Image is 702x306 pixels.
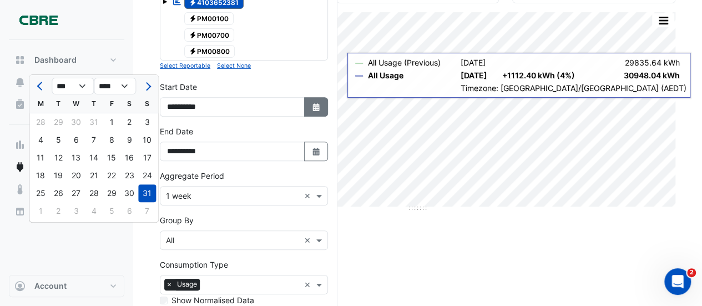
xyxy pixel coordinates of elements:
[189,47,197,56] fa-icon: Electricity
[9,156,124,178] button: Meters
[120,131,138,149] div: 9
[138,131,156,149] div: Sunday, August 10, 2025
[664,268,691,295] iframe: Intercom live chat
[120,167,138,184] div: Saturday, August 23, 2025
[103,95,120,113] div: F
[103,149,120,167] div: 15
[67,167,85,184] div: 20
[304,279,314,290] span: Clear
[9,134,124,156] button: Charts
[34,54,77,66] span: Dashboard
[103,167,120,184] div: Friday, August 22, 2025
[9,71,124,93] button: Alerts
[32,131,49,149] div: Monday, August 4, 2025
[120,113,138,131] div: 2
[67,184,85,202] div: Wednesday, August 27, 2025
[85,184,103,202] div: 28
[120,149,138,167] div: Saturday, August 16, 2025
[14,184,26,195] app-icon: Indoor Env
[9,178,124,200] button: Indoor Env
[9,200,124,223] button: Reports
[138,149,156,167] div: 17
[32,184,49,202] div: 25
[49,149,67,167] div: 12
[311,147,321,156] fa-icon: Select Date
[140,77,154,95] button: Next month
[85,202,103,220] div: 4
[32,202,49,220] div: Monday, September 1, 2025
[304,234,314,246] span: Clear
[217,62,251,69] small: Select None
[67,113,85,131] div: Wednesday, July 30, 2025
[103,202,120,220] div: 5
[85,149,103,167] div: Thursday, August 14, 2025
[85,167,103,184] div: 21
[67,131,85,149] div: 6
[49,95,67,113] div: T
[85,131,103,149] div: 7
[49,113,67,131] div: Tuesday, July 29, 2025
[138,167,156,184] div: Sunday, August 24, 2025
[67,202,85,220] div: Wednesday, September 3, 2025
[67,131,85,149] div: Wednesday, August 6, 2025
[160,214,194,226] label: Group By
[160,170,224,182] label: Aggregate Period
[14,54,26,66] app-icon: Dashboard
[103,202,120,220] div: Friday, September 5, 2025
[14,206,26,217] app-icon: Reports
[14,77,26,88] app-icon: Alerts
[120,167,138,184] div: 23
[103,113,120,131] div: Friday, August 1, 2025
[103,167,120,184] div: 22
[85,95,103,113] div: T
[13,9,63,31] img: Company Logo
[652,13,674,27] button: More Options
[52,78,94,94] select: Select month
[14,139,26,151] app-icon: Charts
[9,93,124,116] button: Actions
[49,202,67,220] div: Tuesday, September 2, 2025
[103,149,120,167] div: Friday, August 15, 2025
[120,95,138,113] div: S
[49,113,67,131] div: 29
[103,184,120,202] div: 29
[138,131,156,149] div: 10
[138,184,156,202] div: Sunday, August 31, 2025
[103,131,120,149] div: Friday, August 8, 2025
[160,259,228,270] label: Consumption Type
[184,45,235,58] span: PM00800
[49,202,67,220] div: 2
[304,190,314,202] span: Clear
[85,184,103,202] div: Thursday, August 28, 2025
[120,202,138,220] div: Saturday, September 6, 2025
[120,149,138,167] div: 16
[49,167,67,184] div: Tuesday, August 19, 2025
[138,184,156,202] div: 31
[49,149,67,167] div: Tuesday, August 12, 2025
[85,113,103,131] div: Thursday, July 31, 2025
[67,167,85,184] div: Wednesday, August 20, 2025
[34,77,47,95] button: Previous month
[14,99,26,110] app-icon: Actions
[9,275,124,297] button: Account
[184,12,234,26] span: PM00100
[120,113,138,131] div: Saturday, August 2, 2025
[217,61,251,71] button: Select None
[9,49,124,71] button: Dashboard
[14,162,26,173] app-icon: Meters
[174,279,200,290] span: Usage
[32,149,49,167] div: 11
[32,184,49,202] div: Monday, August 25, 2025
[120,202,138,220] div: 6
[32,131,49,149] div: 4
[138,202,156,220] div: 7
[85,113,103,131] div: 31
[120,184,138,202] div: Saturday, August 30, 2025
[160,62,210,69] small: Select Reportable
[32,95,49,113] div: M
[32,149,49,167] div: Monday, August 11, 2025
[138,95,156,113] div: S
[49,131,67,149] div: Tuesday, August 5, 2025
[67,202,85,220] div: 3
[67,95,85,113] div: W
